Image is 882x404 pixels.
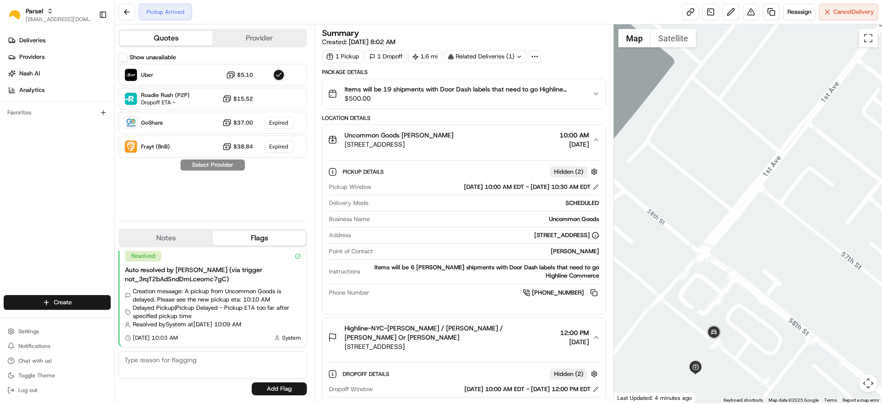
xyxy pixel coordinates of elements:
button: $5.10 [226,70,253,80]
button: $15.52 [222,94,253,103]
img: 1736555255976-a54dd68f-1ca7-489b-9aae-adbdc363a1c4 [9,88,26,104]
a: 📗Knowledge Base [6,130,74,146]
div: 8 [710,338,720,348]
div: Expired [264,141,294,153]
a: Terms (opens in new tab) [824,398,837,403]
span: Hidden ( 2 ) [554,168,583,176]
span: Highline-NYC-[PERSON_NAME] / [PERSON_NAME] / [PERSON_NAME] Or [PERSON_NAME] [345,324,556,342]
span: Point of Contact [329,247,373,256]
a: Providers [4,50,114,64]
div: 7 [709,338,719,348]
a: [PHONE_NUMBER] [523,288,599,298]
span: Cancel Delivery [833,8,874,16]
span: $5.10 [237,71,253,79]
span: Toggle Theme [18,372,55,379]
button: Create [4,295,111,310]
div: Location Details [322,114,605,122]
div: We're available if you need us! [31,97,116,104]
button: Items will be 19 shipments with Door Dash labels that need to go Highline Commerce. They may be i... [322,79,605,108]
span: Delivery Mode [329,199,368,207]
span: Created: [322,37,396,46]
button: Map camera controls [859,374,877,393]
div: Last Updated: 4 minutes ago [614,392,696,404]
span: Pylon [91,156,111,163]
span: [DATE] 10:03 AM [133,334,178,341]
div: 13 [725,269,735,279]
div: Uncommon Goods [373,215,599,223]
a: Deliveries [4,33,114,48]
div: Related Deliveries (1) [444,50,526,63]
button: Chat with us! [4,354,111,367]
div: [PERSON_NAME] [377,247,599,256]
div: 💻 [78,134,85,142]
div: 📗 [9,134,17,142]
span: Phone Number [329,289,369,297]
span: Dropoff ETA - [141,99,190,106]
button: Parsel [26,6,43,16]
button: Notes [119,231,213,245]
a: Open this area in Google Maps (opens a new window) [616,392,646,404]
span: Uncommon Goods [PERSON_NAME] [345,131,453,140]
div: [DATE] 10:00 AM EDT - [DATE] 10:30 AM EDT [464,183,599,191]
span: [DATE] [560,140,589,149]
span: Pickup Window [329,183,371,191]
div: Favorites [4,105,111,120]
div: 5 [679,269,689,279]
span: Chat with us! [18,357,52,364]
img: Roadie Rush (P2P) [125,93,137,105]
img: Parsel [7,8,22,22]
span: Creation message: A pickup from Uncommon Goods is delayed. Please see the new pickup eta: 10:10 AM [133,287,301,304]
div: 1 Pickup [322,50,363,63]
button: Uncommon Goods [PERSON_NAME][STREET_ADDRESS]10:00 AM[DATE] [322,125,605,154]
div: Auto resolved by [PERSON_NAME] (via trigger not_3rqT2bAdSndDmLceomc7gC) [125,265,301,284]
span: Items will be 19 shipments with Door Dash labels that need to go Highline Commerce. They may be i... [345,85,585,94]
span: [PHONE_NUMBER] [532,289,584,297]
span: 10:00 AM [560,131,589,140]
span: Analytics [19,86,45,94]
span: System [282,334,301,341]
span: Notifications [18,342,51,350]
span: Roadie Rush (P2P) [141,91,190,99]
span: Providers [19,53,45,61]
span: Deliveries [19,36,45,45]
div: Expired [264,117,294,129]
span: Pickup Details [343,168,385,176]
div: Resolved [125,250,161,262]
span: 12:00 PM [560,328,589,337]
button: Toggle fullscreen view [859,29,877,47]
button: Quotes [119,31,213,46]
button: Start new chat [156,91,167,102]
span: Knowledge Base [18,133,70,142]
button: [EMAIL_ADDRESS][DOMAIN_NAME] [26,16,91,23]
span: GoShare [141,119,163,126]
a: Report a map error [842,398,879,403]
span: Log out [18,387,37,394]
a: Analytics [4,83,114,97]
div: 14 [809,335,819,345]
p: Welcome 👋 [9,37,167,51]
div: 29 [695,252,705,262]
button: Log out [4,384,111,397]
div: 28 [654,292,664,302]
label: Show unavailable [130,53,176,62]
img: Google [616,392,646,404]
div: Items will be 6 [PERSON_NAME] shipments with Door Dash labels that need to go Highline Commerce [364,263,599,280]
div: Package Details [322,68,605,76]
button: Provider [213,31,306,46]
span: Address [329,231,351,239]
span: Resolved by System [133,320,186,329]
span: Uber [141,71,153,79]
div: [DATE] 10:00 AM EDT - [DATE] 12:00 PM EDT [464,385,599,393]
div: 1.6 mi [408,50,442,63]
span: API Documentation [87,133,147,142]
button: Highline-NYC-[PERSON_NAME] / [PERSON_NAME] / [PERSON_NAME] Or [PERSON_NAME][STREET_ADDRESS]12:00 ... [322,318,605,357]
span: Delayed Pickup | Pickup Delayed - Pickup ETA too far after specified pickup time [133,304,301,320]
div: SCHEDULED [372,199,599,207]
span: Dropoff Window [329,385,373,393]
button: Flags [213,231,306,245]
div: 1 Dropoff [365,50,407,63]
span: Business Name [329,215,370,223]
span: $500.00 [345,94,585,103]
button: Toggle Theme [4,369,111,382]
